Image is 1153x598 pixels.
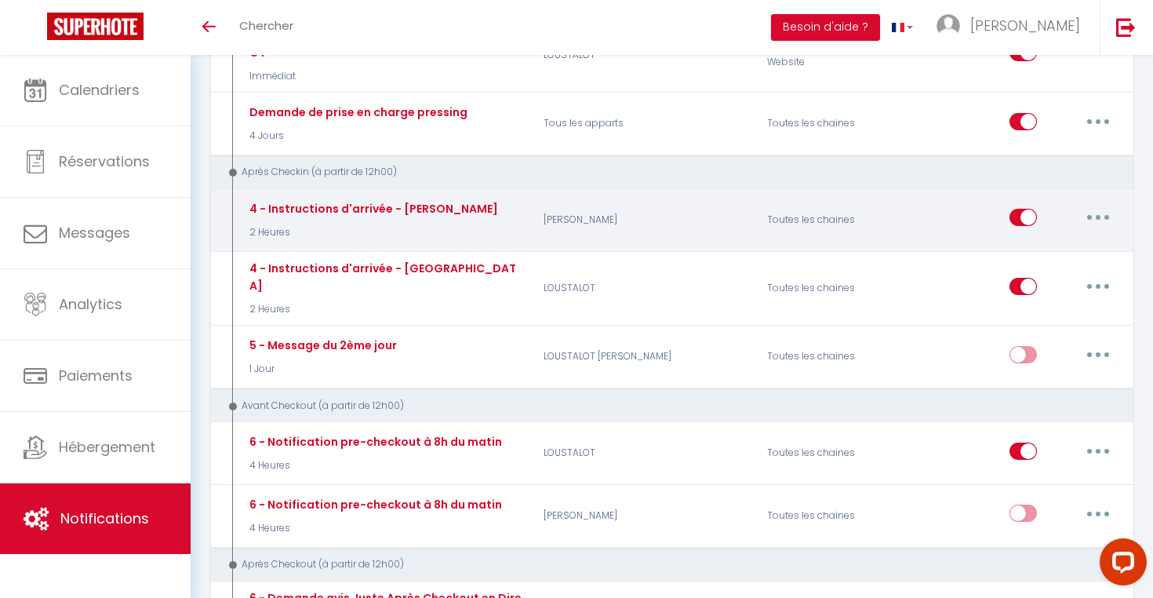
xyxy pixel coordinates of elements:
[246,225,498,240] p: 2 Heures
[757,431,906,476] div: Toutes les chaines
[757,197,906,242] div: Toutes les chaines
[533,197,757,242] p: [PERSON_NAME]
[246,260,523,294] div: 4 - Instructions d'arrivée - [GEOGRAPHIC_DATA]
[533,27,757,84] p: LOUSTALOT
[224,165,1102,180] div: Après Checkin (à partir de 12h00)
[47,13,144,40] img: Super Booking
[771,14,880,41] button: Besoin d'aide ?
[246,104,467,121] div: Demande de prise en charge pressing
[757,260,906,317] div: Toutes les chaines
[757,101,906,147] div: Toutes les chaines
[59,80,140,100] span: Calendriers
[246,362,397,377] p: 1 Jour
[757,334,906,380] div: Toutes les chaines
[1087,532,1153,598] iframe: LiveChat chat widget
[224,557,1102,572] div: Après Checkout (à partir de 12h00)
[970,16,1080,35] span: [PERSON_NAME]
[246,200,498,217] div: 4 - Instructions d'arrivée - [PERSON_NAME]
[533,260,757,317] p: LOUSTALOT
[60,509,149,528] span: Notifications
[246,521,502,536] p: 4 Heures
[533,493,757,538] p: [PERSON_NAME]
[757,493,906,538] div: Toutes les chaines
[59,366,133,385] span: Paiements
[246,337,397,354] div: 5 - Message du 2ème jour
[239,17,293,34] span: Chercher
[937,14,960,38] img: ...
[59,294,122,314] span: Analytics
[246,69,523,84] p: Immédiat
[533,334,757,380] p: LOUSTALOT [PERSON_NAME]
[1116,17,1136,37] img: logout
[59,437,155,457] span: Hébergement
[246,129,467,144] p: 4 Jours
[757,27,906,84] div: Direct [DOMAIN_NAME] Website
[59,151,150,171] span: Réservations
[224,399,1102,414] div: Avant Checkout (à partir de 12h00)
[533,101,757,147] p: Tous les apparts
[246,496,502,513] div: 6 - Notification pre-checkout à 8h du matin
[246,302,523,317] p: 2 Heures
[246,458,502,473] p: 4 Heures
[533,431,757,476] p: LOUSTALOT
[59,223,130,242] span: Messages
[246,433,502,450] div: 6 - Notification pre-checkout à 8h du matin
